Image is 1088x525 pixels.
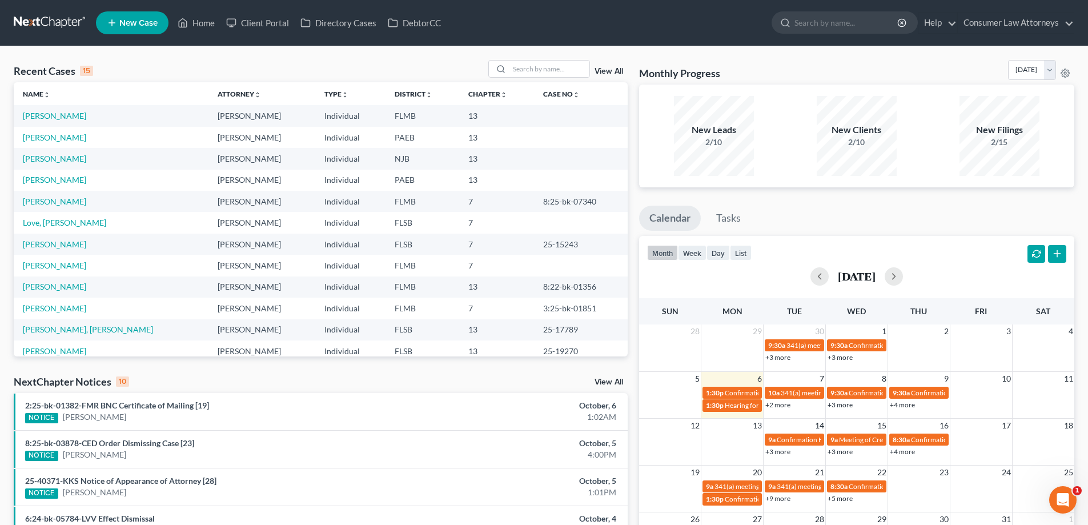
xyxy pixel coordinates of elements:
div: October, 5 [427,438,616,449]
h3: Monthly Progress [639,66,720,80]
td: 3:25-bk-01851 [534,298,628,319]
input: Search by name... [509,61,589,77]
i: unfold_more [425,91,432,98]
div: 15 [80,66,93,76]
span: 5 [694,372,701,386]
td: 13 [459,340,534,362]
a: [PERSON_NAME] [23,282,86,291]
span: Hearing for [PERSON_NAME] [725,401,814,410]
i: unfold_more [342,91,348,98]
iframe: Intercom live chat [1049,486,1077,514]
a: [PERSON_NAME], [PERSON_NAME] [23,324,153,334]
span: 1 [1073,486,1082,495]
a: Tasks [706,206,751,231]
div: New Leads [674,123,754,137]
span: 14 [814,419,825,432]
td: Individual [315,234,386,255]
div: 1:02AM [427,411,616,423]
td: [PERSON_NAME] [208,319,315,340]
span: Confirmation Hearing [PERSON_NAME] [849,482,969,491]
div: October, 5 [427,475,616,487]
span: 13 [752,419,763,432]
div: 10 [116,376,129,387]
td: [PERSON_NAME] [208,148,315,169]
td: 8:22-bk-01356 [534,276,628,298]
span: 3 [1005,324,1012,338]
span: 8:30a [830,482,848,491]
span: 1:30p [706,388,724,397]
span: Confirmation hearing for [PERSON_NAME] [725,495,854,503]
a: [PERSON_NAME] [23,175,86,185]
a: +3 more [765,353,790,362]
td: 25-19270 [534,340,628,362]
td: FLSB [386,234,459,255]
span: 17 [1001,419,1012,432]
td: Individual [315,276,386,298]
div: 1:01PM [427,487,616,498]
div: 4:00PM [427,449,616,460]
span: 341(a) meeting for [PERSON_NAME] [777,482,887,491]
td: FLMB [386,191,459,212]
span: 10 [1001,372,1012,386]
a: [PERSON_NAME] [23,303,86,313]
a: Chapterunfold_more [468,90,507,98]
a: [PERSON_NAME] [23,261,86,270]
a: +4 more [890,447,915,456]
a: [PERSON_NAME] [23,133,86,142]
td: FLMB [386,105,459,126]
td: 13 [459,319,534,340]
span: 4 [1067,324,1074,338]
a: 25-40371-KKS Notice of Appearance of Attorney [28] [25,476,216,486]
span: 9:30a [768,341,785,350]
button: day [706,245,730,261]
span: 21 [814,466,825,479]
a: +3 more [828,400,853,409]
td: [PERSON_NAME] [208,127,315,148]
td: FLSB [386,212,459,233]
input: Search by name... [794,12,899,33]
span: 16 [938,419,950,432]
a: Consumer Law Attorneys [958,13,1074,33]
td: Individual [315,127,386,148]
td: PAEB [386,127,459,148]
a: 2:25-bk-01382-FMR BNC Certificate of Mailing [19] [25,400,209,410]
td: [PERSON_NAME] [208,255,315,276]
span: 11 [1063,372,1074,386]
a: [PERSON_NAME] [63,411,126,423]
td: Individual [315,212,386,233]
a: 8:25-bk-03878-CED Order Dismissing Case [23] [25,438,194,448]
a: View All [595,67,623,75]
td: FLSB [386,340,459,362]
span: 6 [756,372,763,386]
a: Directory Cases [295,13,382,33]
button: month [647,245,678,261]
span: 9a [768,482,776,491]
td: [PERSON_NAME] [208,340,315,362]
span: 9 [943,372,950,386]
a: [PERSON_NAME] [23,239,86,249]
i: unfold_more [254,91,261,98]
div: 2/10 [674,137,754,148]
span: 341(a) meeting for [PERSON_NAME] [714,482,825,491]
span: 7 [818,372,825,386]
a: Case Nounfold_more [543,90,580,98]
a: [PERSON_NAME] [23,346,86,356]
td: NJB [386,148,459,169]
td: FLMB [386,255,459,276]
a: 6:24-bk-05784-LVV Effect Dismissal [25,514,155,523]
div: NOTICE [25,413,58,423]
td: FLMB [386,276,459,298]
td: [PERSON_NAME] [208,276,315,298]
div: 2/10 [817,137,897,148]
td: 7 [459,191,534,212]
td: 13 [459,127,534,148]
td: 13 [459,170,534,191]
div: NextChapter Notices [14,375,129,388]
span: 9:30a [830,341,848,350]
span: Confirmation hearing for [PERSON_NAME] [725,388,854,397]
span: 9a [830,435,838,444]
td: 7 [459,234,534,255]
td: 7 [459,255,534,276]
td: 25-15243 [534,234,628,255]
td: Individual [315,319,386,340]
